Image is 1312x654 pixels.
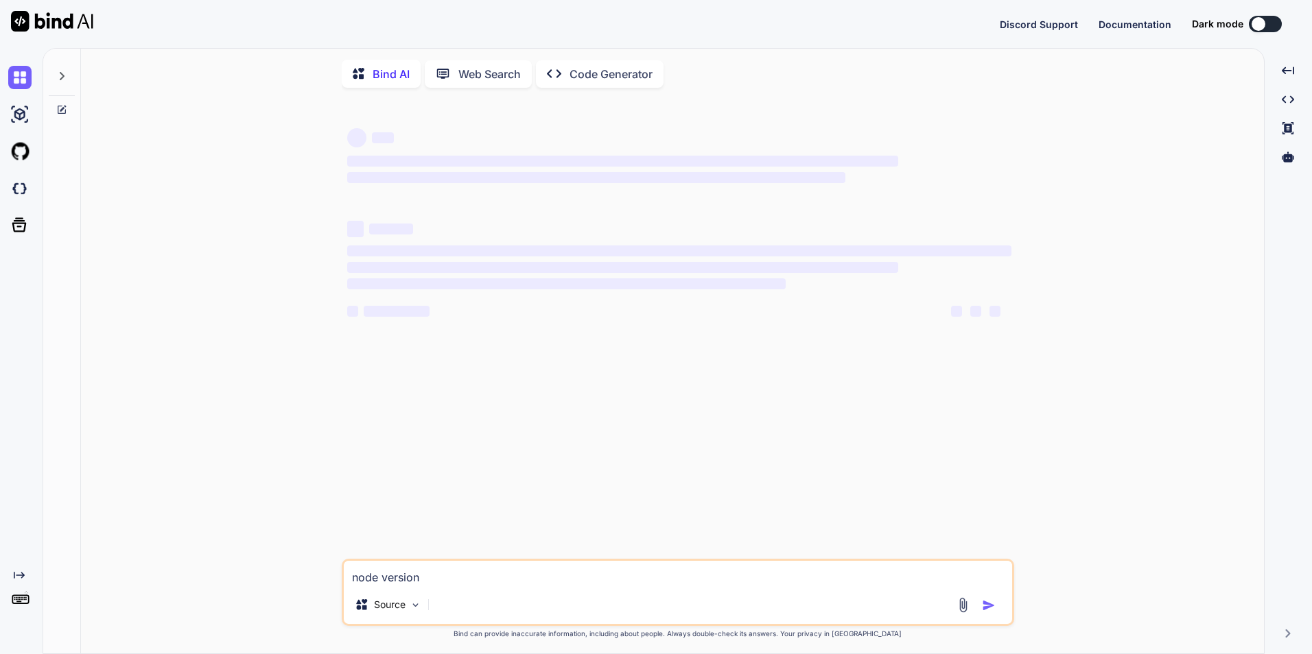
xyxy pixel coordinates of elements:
img: chat [8,66,32,89]
img: githubLight [8,140,32,163]
span: ‌ [347,262,898,273]
button: Documentation [1099,17,1171,32]
span: ‌ [347,128,366,147]
p: Code Generator [570,66,653,82]
span: ‌ [347,172,845,183]
button: Discord Support [1000,17,1078,32]
p: Bind can provide inaccurate information, including about people. Always double-check its answers.... [342,629,1014,639]
span: Dark mode [1192,17,1243,31]
p: Bind AI [373,66,410,82]
img: ai-studio [8,103,32,126]
span: ‌ [347,306,358,317]
img: darkCloudIdeIcon [8,177,32,200]
span: ‌ [989,306,1000,317]
span: ‌ [364,306,430,317]
p: Web Search [458,66,521,82]
span: ‌ [347,245,1011,256]
p: Source [374,598,406,611]
span: ‌ [970,306,981,317]
span: ‌ [951,306,962,317]
img: icon [982,598,996,612]
textarea: node version [344,561,1012,585]
img: Bind AI [11,11,93,32]
img: attachment [955,597,971,613]
span: ‌ [347,156,898,167]
span: ‌ [372,132,394,143]
span: ‌ [369,223,413,234]
img: Pick Models [410,599,421,611]
span: ‌ [347,278,786,289]
span: ‌ [347,221,364,237]
span: Documentation [1099,19,1171,30]
span: Discord Support [1000,19,1078,30]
